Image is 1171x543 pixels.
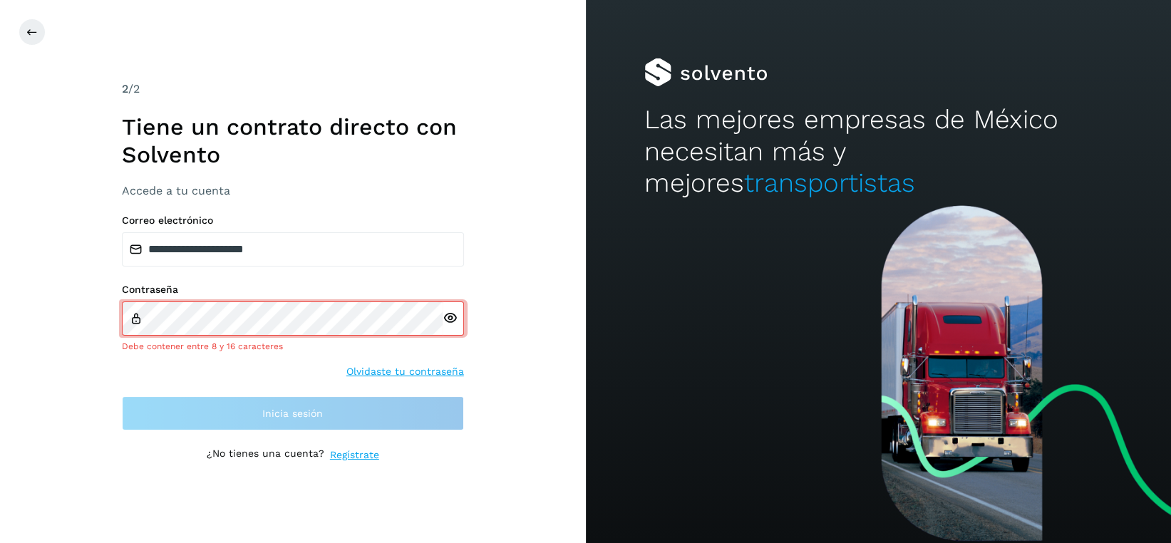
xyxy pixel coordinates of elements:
[122,284,464,296] label: Contraseña
[122,396,464,430] button: Inicia sesión
[122,82,128,95] span: 2
[207,448,324,462] p: ¿No tienes una cuenta?
[744,167,915,198] span: transportistas
[122,81,464,98] div: /2
[122,214,464,227] label: Correo electrónico
[122,184,464,197] h3: Accede a tu cuenta
[122,113,464,168] h1: Tiene un contrato directo con Solvento
[330,448,379,462] a: Regístrate
[644,104,1113,199] h2: Las mejores empresas de México necesitan más y mejores
[346,364,464,379] a: Olvidaste tu contraseña
[122,340,464,353] div: Debe contener entre 8 y 16 caracteres
[262,408,323,418] span: Inicia sesión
